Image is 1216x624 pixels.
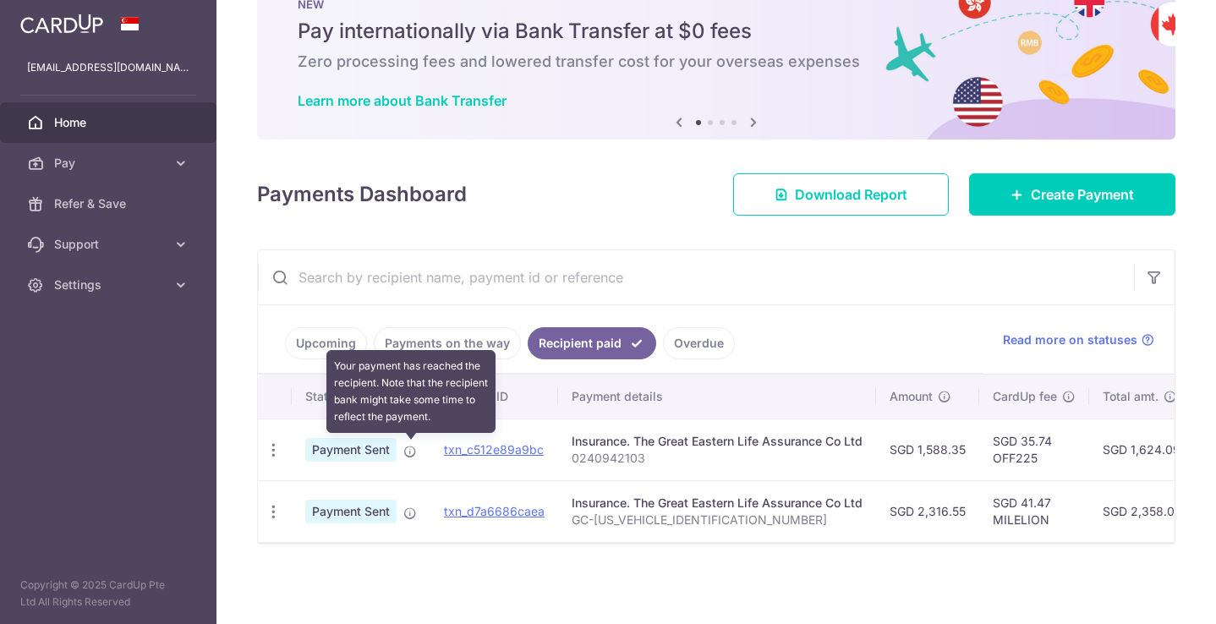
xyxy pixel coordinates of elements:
span: Settings [54,276,166,293]
div: Your payment has reached the recipient. Note that the recipient bank might take some time to refl... [326,350,496,433]
span: Payment Sent [305,500,397,523]
span: Home [54,114,166,131]
input: Search by recipient name, payment id or reference [258,250,1134,304]
span: Pay [54,155,166,172]
h4: Payments Dashboard [257,179,467,210]
img: CardUp [20,14,103,34]
a: txn_c512e89a9bc [444,442,544,457]
th: Payment details [558,375,876,419]
h5: Pay internationally via Bank Transfer at $0 fees [298,18,1135,45]
td: SGD 2,316.55 [876,480,979,542]
td: SGD 35.74 OFF225 [979,419,1089,480]
span: Download Report [795,184,907,205]
a: Read more on statuses [1003,331,1154,348]
h6: Zero processing fees and lowered transfer cost for your overseas expenses [298,52,1135,72]
span: Create Payment [1031,184,1134,205]
a: Upcoming [285,327,367,359]
p: GC-[US_VEHICLE_IDENTIFICATION_NUMBER] [572,512,863,528]
span: Amount [890,388,933,405]
a: Payments on the way [374,327,521,359]
p: 0240942103 [572,450,863,467]
td: SGD 41.47 MILELION [979,480,1089,542]
a: txn_d7a6686caea [444,504,545,518]
span: Support [54,236,166,253]
a: Create Payment [969,173,1175,216]
span: Refer & Save [54,195,166,212]
td: SGD 2,358.02 [1089,480,1196,542]
p: [EMAIL_ADDRESS][DOMAIN_NAME] [27,59,189,76]
span: Read more on statuses [1003,331,1137,348]
a: Overdue [663,327,735,359]
div: Insurance. The Great Eastern Life Assurance Co Ltd [572,495,863,512]
td: SGD 1,588.35 [876,419,979,480]
span: Status [305,388,342,405]
a: Download Report [733,173,949,216]
div: Insurance. The Great Eastern Life Assurance Co Ltd [572,433,863,450]
a: Recipient paid [528,327,656,359]
span: CardUp fee [993,388,1057,405]
span: Total amt. [1103,388,1158,405]
td: SGD 1,624.09 [1089,419,1196,480]
span: Payment Sent [305,438,397,462]
a: Learn more about Bank Transfer [298,92,507,109]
